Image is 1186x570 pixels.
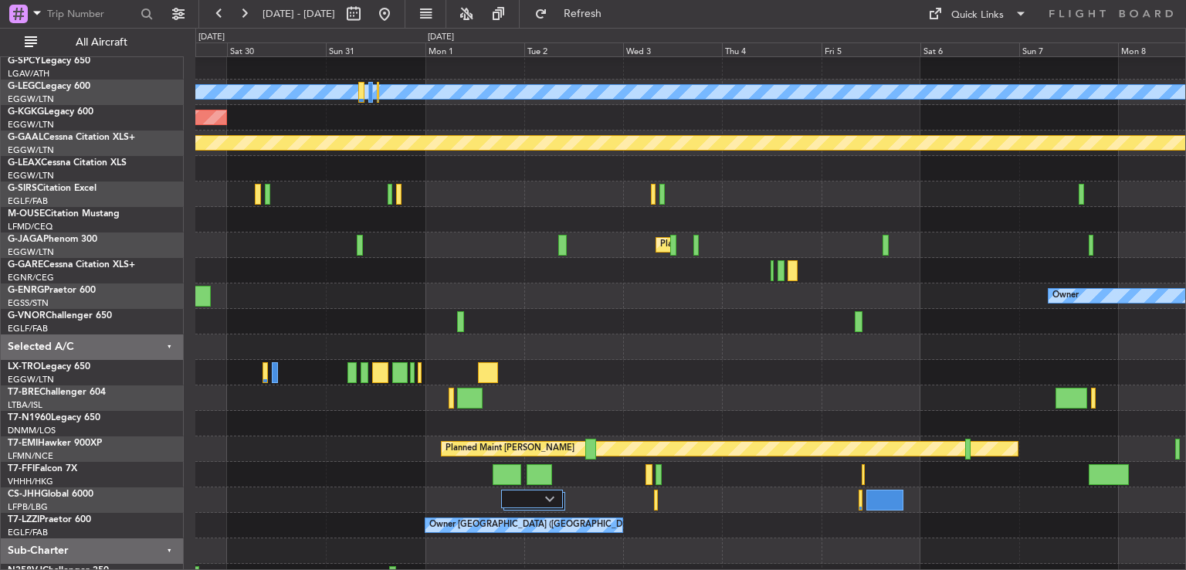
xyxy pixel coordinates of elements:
[545,496,554,502] img: arrow-gray.svg
[8,133,135,142] a: G-GAALCessna Citation XLS+
[1019,42,1118,56] div: Sun 7
[822,42,920,56] div: Fri 5
[8,464,77,473] a: T7-FFIFalcon 7X
[8,413,100,422] a: T7-N1960Legacy 650
[8,374,54,385] a: EGGW/LTN
[8,362,41,372] span: LX-TRO
[8,439,38,448] span: T7-EMI
[8,515,39,524] span: T7-LZZI
[8,170,54,182] a: EGGW/LTN
[227,42,326,56] div: Sat 30
[8,107,93,117] a: G-KGKGLegacy 600
[524,42,623,56] div: Tue 2
[8,82,41,91] span: G-LEGC
[8,450,53,462] a: LFMN/NCE
[1052,284,1079,307] div: Owner
[8,209,45,219] span: M-OUSE
[8,464,35,473] span: T7-FFI
[951,8,1004,23] div: Quick Links
[8,56,41,66] span: G-SPCY
[8,490,41,499] span: CS-JHH
[8,56,90,66] a: G-SPCYLegacy 650
[551,8,615,19] span: Refresh
[8,490,93,499] a: CS-JHHGlobal 6000
[920,2,1035,26] button: Quick Links
[8,158,127,168] a: G-LEAXCessna Citation XLS
[8,82,90,91] a: G-LEGCLegacy 600
[8,195,48,207] a: EGLF/FAB
[722,42,821,56] div: Thu 4
[8,439,102,448] a: T7-EMIHawker 900XP
[263,7,335,21] span: [DATE] - [DATE]
[8,119,54,131] a: EGGW/LTN
[920,42,1019,56] div: Sat 6
[198,31,225,44] div: [DATE]
[8,388,106,397] a: T7-BREChallenger 604
[8,93,54,105] a: EGGW/LTN
[8,260,43,270] span: G-GARE
[47,2,136,25] input: Trip Number
[8,235,97,244] a: G-JAGAPhenom 300
[8,144,54,156] a: EGGW/LTN
[8,501,48,513] a: LFPB/LBG
[8,184,37,193] span: G-SIRS
[446,437,574,460] div: Planned Maint [PERSON_NAME]
[8,246,54,258] a: EGGW/LTN
[8,272,54,283] a: EGNR/CEG
[8,311,46,321] span: G-VNOR
[8,260,135,270] a: G-GARECessna Citation XLS+
[8,184,97,193] a: G-SIRSCitation Excel
[8,311,112,321] a: G-VNORChallenger 650
[8,399,42,411] a: LTBA/ISL
[8,286,96,295] a: G-ENRGPraetor 600
[8,158,41,168] span: G-LEAX
[8,362,90,372] a: LX-TROLegacy 650
[8,235,43,244] span: G-JAGA
[623,42,722,56] div: Wed 3
[8,209,120,219] a: M-OUSECitation Mustang
[8,68,49,80] a: LGAV/ATH
[527,2,620,26] button: Refresh
[8,527,48,538] a: EGLF/FAB
[8,413,51,422] span: T7-N1960
[8,323,48,334] a: EGLF/FAB
[429,514,642,537] div: Owner [GEOGRAPHIC_DATA] ([GEOGRAPHIC_DATA])
[8,221,53,232] a: LFMD/CEQ
[8,515,91,524] a: T7-LZZIPraetor 600
[8,297,49,309] a: EGSS/STN
[425,42,524,56] div: Mon 1
[326,42,425,56] div: Sun 31
[660,233,903,256] div: Planned Maint [GEOGRAPHIC_DATA] ([GEOGRAPHIC_DATA])
[8,476,53,487] a: VHHH/HKG
[8,133,43,142] span: G-GAAL
[40,37,163,48] span: All Aircraft
[428,31,454,44] div: [DATE]
[8,425,56,436] a: DNMM/LOS
[17,30,168,55] button: All Aircraft
[8,388,39,397] span: T7-BRE
[8,107,44,117] span: G-KGKG
[8,286,44,295] span: G-ENRG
